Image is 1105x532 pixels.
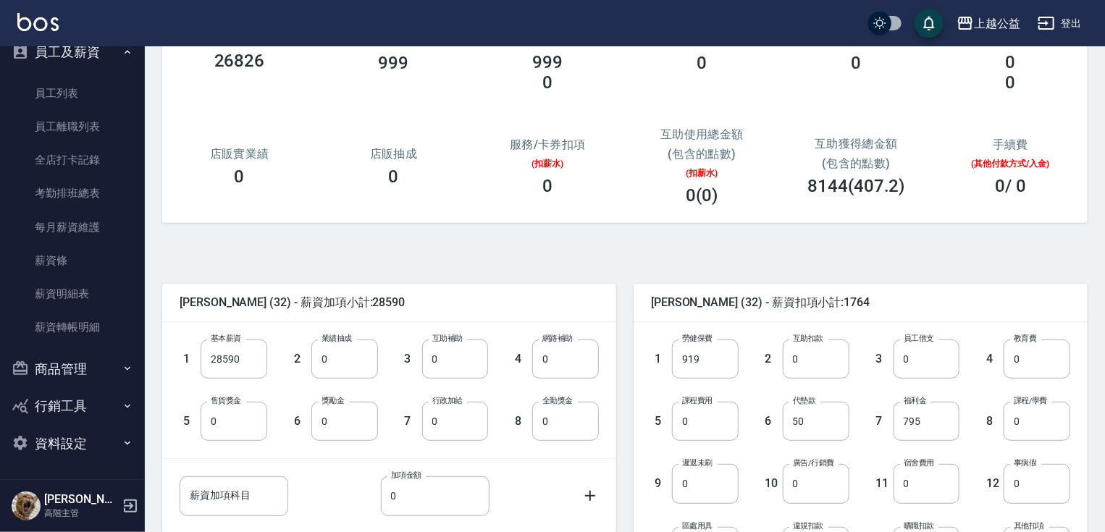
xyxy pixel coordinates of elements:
h3: 0 [852,53,862,73]
a: 薪資轉帳明細 [6,311,139,344]
label: 員工借支 [904,333,934,344]
h5: 2 [765,352,779,366]
h3: 26826 [214,51,265,71]
label: 業績抽成 [322,333,352,344]
h5: 4 [986,352,1000,366]
label: 宿舍費用 [904,457,934,468]
h5: 6 [765,414,779,428]
p: (其他付款方式/入金) [951,157,1070,170]
label: 違規扣款 [793,520,823,531]
label: 互助補助 [432,333,463,344]
button: save [915,9,944,38]
div: 上越公益 [974,14,1020,33]
h5: 8 [986,414,1000,428]
img: Logo [17,13,59,31]
h2: 服務/卡券扣項 [488,138,608,151]
h5: 6 [294,414,308,428]
h2: 互助獲得總金額 [789,137,923,151]
label: 獎勵金 [322,395,344,406]
label: 其他扣項 [1014,520,1044,531]
h3: 0 [543,72,553,93]
h5: 7 [876,414,890,428]
button: 資料設定 [6,425,139,463]
a: 薪資條 [6,244,139,277]
h3: 0 [389,166,399,187]
button: 行銷工具 [6,387,139,425]
h5: 1 [183,352,197,366]
img: Person [12,491,41,520]
h3: 0(0) [686,185,718,206]
label: 廣告/行銷費 [793,457,834,468]
p: (扣薪水) [642,166,762,180]
label: 網路補助 [542,333,573,344]
label: 曠職扣款 [904,520,934,531]
h5: [PERSON_NAME] [44,492,118,507]
h5: 8 [515,414,529,428]
button: 登出 [1032,10,1088,37]
h5: 4 [515,352,529,366]
button: 上越公益 [951,9,1026,38]
label: 教育費 [1014,333,1036,344]
label: 福利金 [904,395,926,406]
h3: 0 [235,166,245,187]
h3: 8144(407.2) [807,176,904,196]
label: 行政加給 [432,395,463,406]
p: 高階主管 [44,507,118,520]
label: 基本薪資 [211,333,241,344]
h3: 0 [697,53,707,73]
h5: 3 [876,352,890,366]
label: 售貨獎金 [211,395,241,406]
button: 商品管理 [6,350,139,388]
h5: 2 [294,352,308,366]
h5: 5 [183,414,197,428]
h3: 999 [379,53,409,73]
label: 課程/學費 [1014,395,1047,406]
span: [PERSON_NAME] (32) - 薪資扣項小計:1764 [651,295,1070,310]
span: [PERSON_NAME] (32) - 薪資加項小計:28590 [180,295,599,310]
h5: 9 [655,476,668,491]
a: 員工列表 [6,77,139,110]
a: 員工離職列表 [6,110,139,143]
a: 全店打卡記錄 [6,143,139,177]
a: 薪資明細表 [6,277,139,311]
label: 區處用具 [682,520,713,531]
h3: 999 [533,52,563,72]
button: 員工及薪資 [6,33,139,71]
h5: 12 [986,476,1000,491]
h2: 店販抽成 [334,147,453,161]
p: (扣薪水) [488,157,608,170]
label: 加項金額 [391,470,421,481]
label: 全勤獎金 [542,395,573,406]
h2: (包含的點數) [642,147,762,161]
label: 事病假 [1014,457,1036,468]
label: 互助扣款 [793,333,823,344]
h3: 0 [1006,72,1016,93]
h2: 互助使用總金額 [642,127,762,141]
label: 代墊款 [793,395,815,406]
label: 勞健保費 [682,333,713,344]
h3: 0 [1006,52,1016,72]
a: 每月薪資維護 [6,211,139,244]
label: 遲退未刷 [682,457,713,468]
h2: 店販實業績 [180,147,299,161]
h3: 0 [543,176,553,196]
h2: (包含的點數) [789,156,923,170]
a: 考勤排班總表 [6,177,139,210]
h5: 10 [765,476,779,491]
h2: 手續費 [951,138,1070,151]
h5: 3 [405,352,419,366]
h3: 0 / 0 [995,176,1026,196]
h5: 7 [405,414,419,428]
label: 課程費用 [682,395,713,406]
h5: 5 [655,414,668,428]
h5: 11 [876,476,890,491]
h5: 1 [655,352,668,366]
